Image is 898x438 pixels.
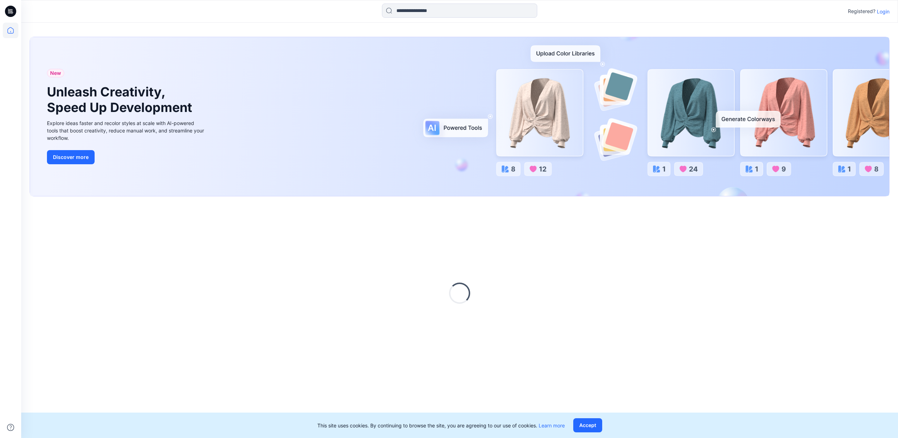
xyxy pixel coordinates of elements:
[877,8,890,15] p: Login
[47,150,206,164] a: Discover more
[50,69,61,77] span: New
[47,84,195,115] h1: Unleash Creativity, Speed Up Development
[47,150,95,164] button: Discover more
[573,418,602,432] button: Accept
[47,119,206,142] div: Explore ideas faster and recolor styles at scale with AI-powered tools that boost creativity, red...
[848,7,875,16] p: Registered?
[539,422,565,428] a: Learn more
[317,422,565,429] p: This site uses cookies. By continuing to browse the site, you are agreeing to our use of cookies.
